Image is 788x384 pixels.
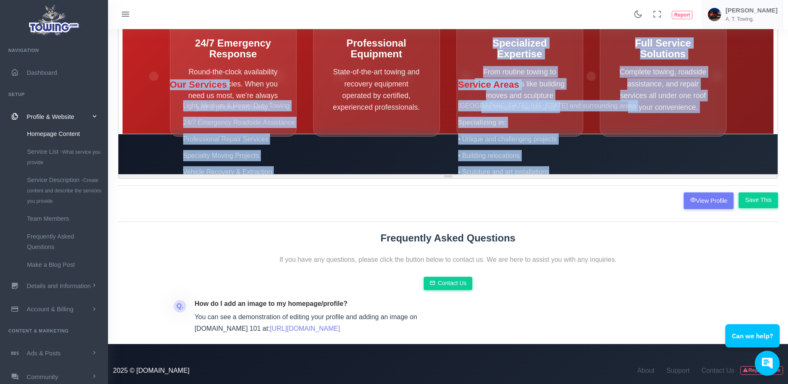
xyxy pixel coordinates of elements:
[21,228,108,256] a: Frequently Asked Questions
[725,7,778,14] h5: [PERSON_NAME]
[474,66,566,113] p: From routine towing to unique projects like building moves and sculpture placement - we do it all.
[26,2,82,38] img: logo
[27,113,74,120] span: Profile & Website
[27,373,58,380] span: Community
[118,233,778,244] h3: Frequently Asked Questions
[183,100,438,111] li: Light, Medium & Heavy Duty Towing
[458,80,727,90] h3: Service Areas
[725,17,778,22] h6: A. T. Towing.
[108,365,448,376] div: 2025 © [DOMAIN_NAME]
[21,210,108,228] a: Team Members
[170,80,438,90] h3: Our Services
[187,38,280,60] h3: 24/7 Emergency Response
[666,367,690,374] a: Support
[27,177,101,204] small: Create content and describe the services you provide
[118,254,778,265] p: If you have any questions, please click the button below to contact us. We are here to assist you...
[739,192,778,208] input: Save This
[183,117,438,128] li: 24/7 Emergency Roadside Assistance
[27,306,74,313] span: Account & Billing
[330,38,423,60] h3: Professional Equipment
[458,150,727,161] p: • Building relocations
[637,367,655,374] a: About
[708,8,721,21] img: user-image
[174,300,186,313] div: Q.
[187,66,280,113] p: Round-the-clock availability for emergencies. When you need us most, we're always just a phone ca...
[194,300,443,308] h4: How do I add an image to my homepage/profile?
[617,66,709,113] p: Complete towing, roadside assistance, and repair services all under one roof for your convenience.
[194,311,443,334] p: You can see a demonstration of editing your profile and adding an image on [DOMAIN_NAME] 101 at:
[617,38,709,60] h3: Full Service Solutions
[672,11,692,19] button: Report
[270,325,340,332] a: [URL][DOMAIN_NAME]
[21,143,108,171] a: Service List -What service you provide
[458,166,727,177] p: • Sculpture and art installations
[458,119,506,126] strong: Specializing in:
[183,150,438,161] li: Specialty Moving Projects
[21,256,108,274] a: Make a Blog Post
[458,133,727,145] p: • Unique and challenging projects
[118,175,778,178] div: resize
[684,192,734,209] a: View Profile
[21,171,108,210] a: Service Description -Create content and describe the services you provide
[27,69,57,76] span: Dashboard
[424,277,472,290] a: Contact Us
[27,282,91,289] span: Details and Information
[702,367,734,374] a: Contact Us
[183,166,438,177] li: Vehicle Recovery & Extraction
[330,66,423,113] p: State-of-the-art towing and recovery equipment operated by certified, experienced professionals.
[719,301,788,384] iframe: Conversations
[27,350,61,357] span: Ads & Posts
[183,133,438,145] li: Professional Repair Services
[458,100,727,111] p: [GEOGRAPHIC_DATA], [US_STATE] and surrounding areas
[21,125,108,143] a: Homepage Content
[27,149,101,165] small: What service you provide
[474,38,566,60] h3: Specialized Expertise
